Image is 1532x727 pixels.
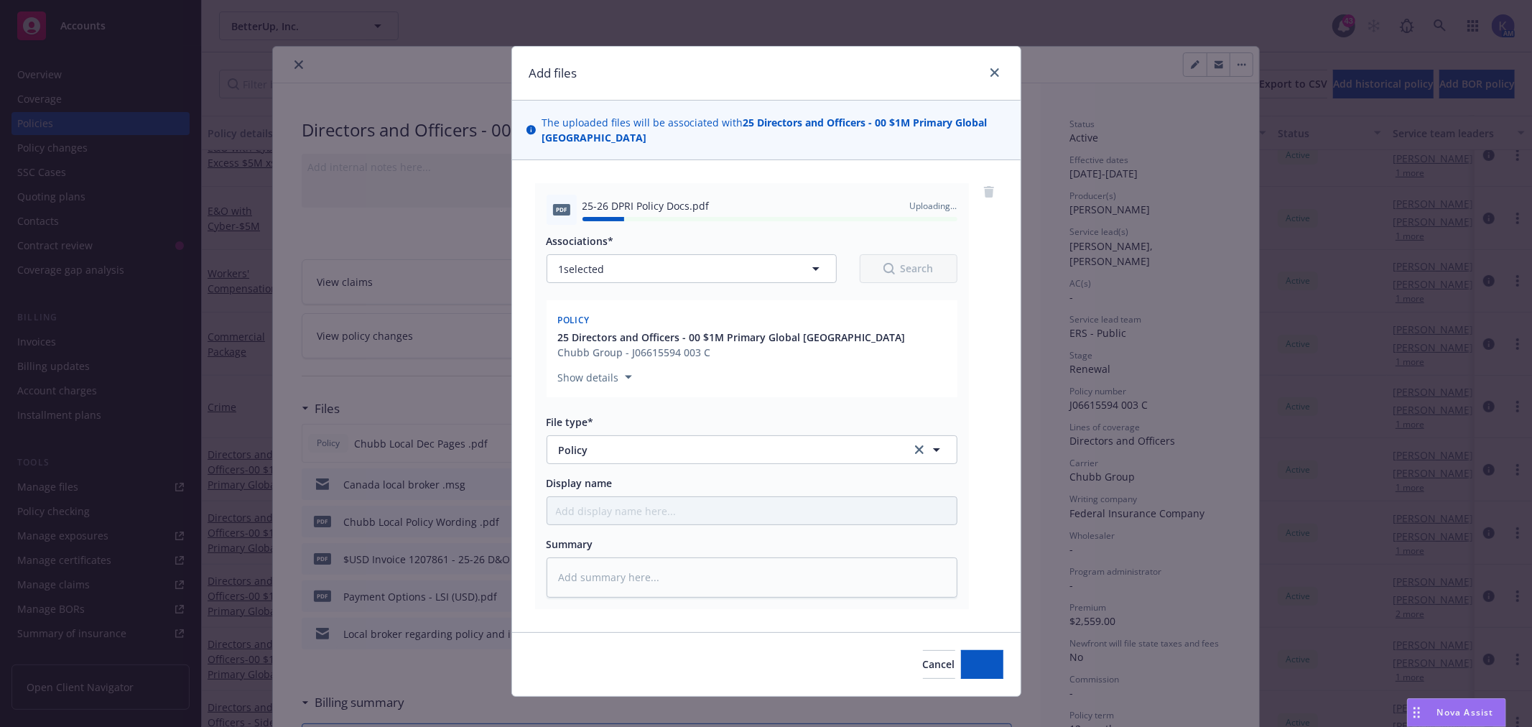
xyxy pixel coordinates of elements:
input: Add display name here... [547,497,957,524]
button: Cancel [923,650,955,679]
span: Add files [961,657,1003,671]
button: Add files [961,650,1003,679]
button: Policyclear selection [547,435,957,464]
div: Drag to move [1408,699,1426,726]
span: File type* [547,415,594,429]
a: clear selection [911,441,928,458]
span: Policy [559,443,891,458]
button: Nova Assist [1407,698,1506,727]
span: Display name [547,476,613,490]
span: Nova Assist [1437,706,1494,718]
span: Summary [547,537,593,551]
span: Cancel [923,657,955,671]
